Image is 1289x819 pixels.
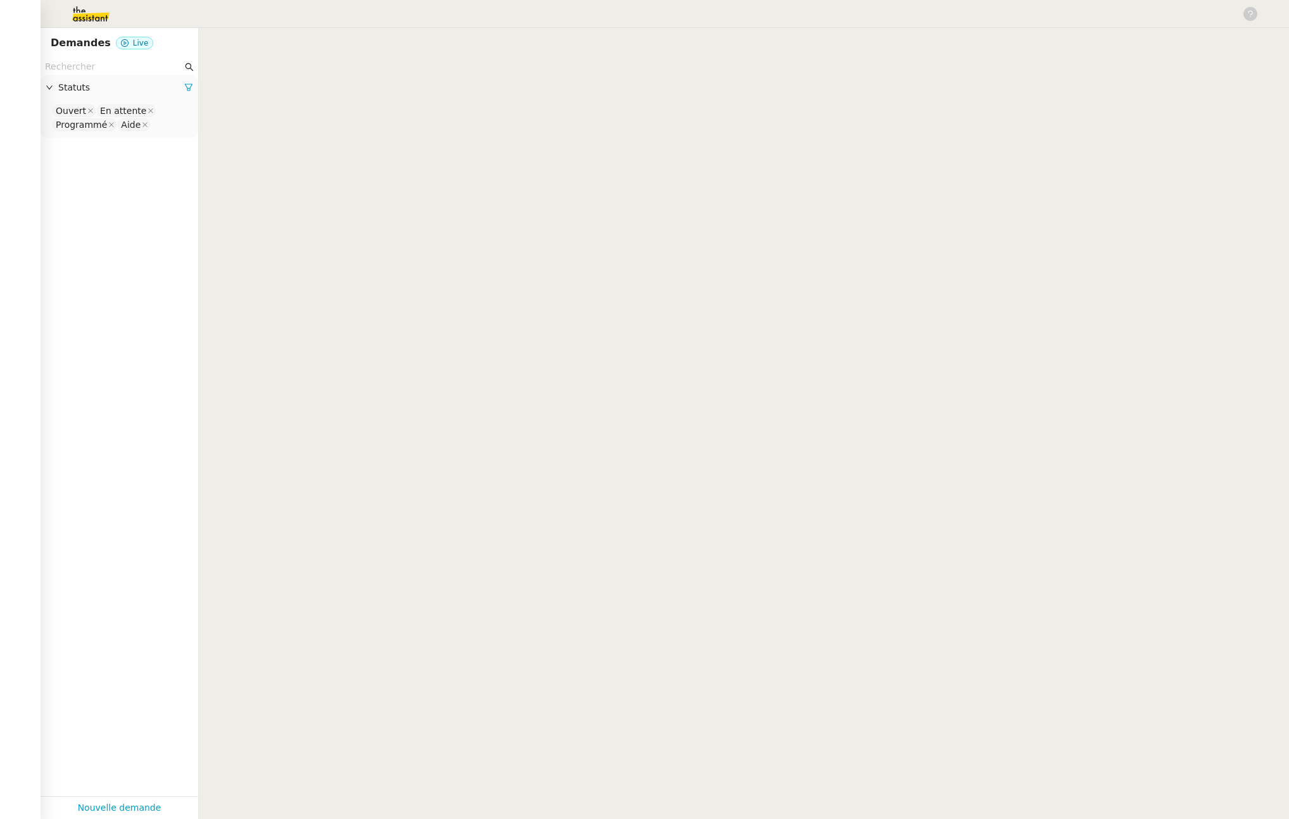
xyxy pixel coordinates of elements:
div: Aide [121,119,141,130]
nz-page-header-title: Demandes [51,34,111,52]
nz-select-item: Ouvert [53,104,96,117]
input: Rechercher [45,59,182,74]
nz-select-item: Aide [118,118,150,131]
span: Live [133,39,149,47]
nz-select-item: En attente [97,104,156,117]
nz-select-item: Programmé [53,118,116,131]
div: Statuts [41,75,198,100]
div: Ouvert [56,105,86,116]
span: Statuts [58,80,184,95]
div: Programmé [56,119,107,130]
a: Nouvelle demande [78,801,161,815]
div: En attente [100,105,146,116]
